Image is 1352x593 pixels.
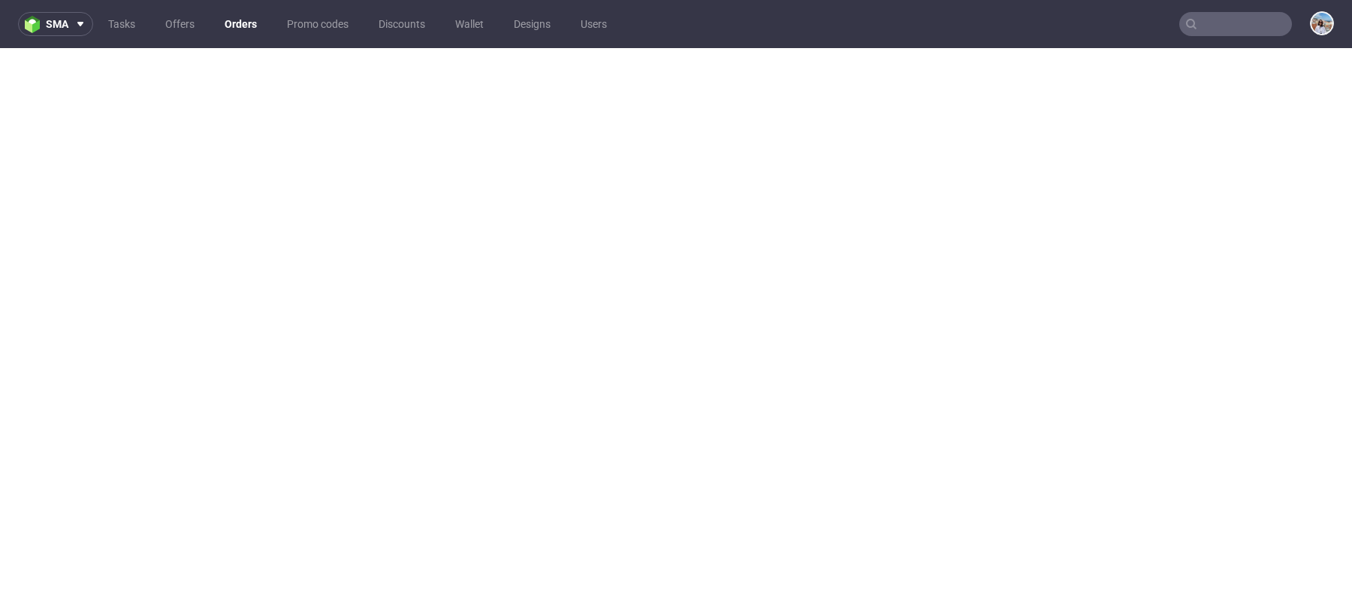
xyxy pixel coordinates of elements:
[99,12,144,36] a: Tasks
[25,16,46,33] img: logo
[156,12,204,36] a: Offers
[446,12,493,36] a: Wallet
[278,12,358,36] a: Promo codes
[370,12,434,36] a: Discounts
[18,12,93,36] button: sma
[572,12,616,36] a: Users
[216,12,266,36] a: Orders
[46,19,68,29] span: sma
[505,12,560,36] a: Designs
[1311,13,1332,34] img: Marta Kozłowska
